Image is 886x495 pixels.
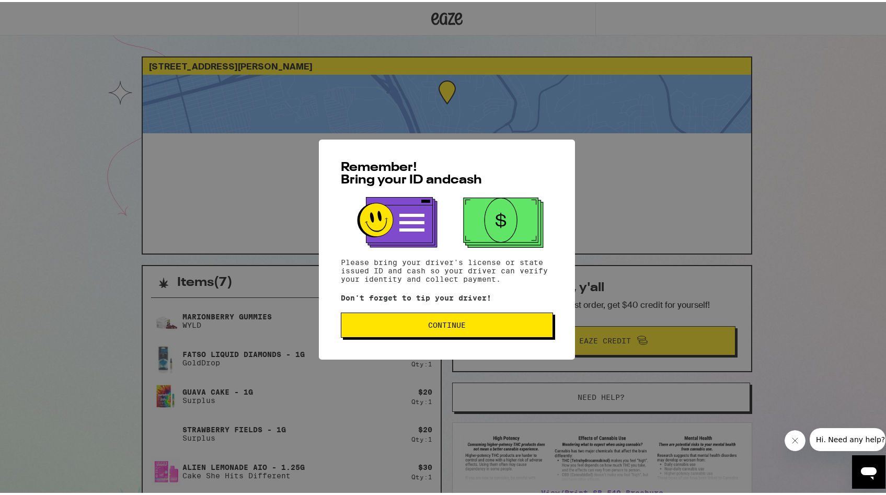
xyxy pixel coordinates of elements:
iframe: Close message [785,428,806,449]
button: Continue [341,310,553,336]
span: Remember! Bring your ID and cash [341,159,482,185]
iframe: Message from company [810,426,885,449]
p: Please bring your driver's license or state issued ID and cash so your driver can verify your ide... [341,256,553,281]
span: Continue [428,319,466,327]
p: Don't forget to tip your driver! [341,292,553,300]
iframe: Button to launch messaging window [852,453,885,487]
